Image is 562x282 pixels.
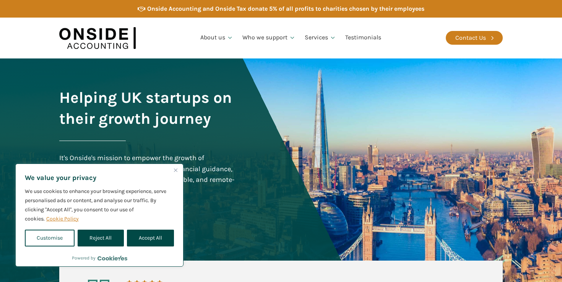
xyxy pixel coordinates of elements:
div: We value your privacy [15,164,184,267]
a: Contact Us [446,31,503,45]
img: Onside Accounting [59,23,136,53]
div: Powered by [72,254,127,262]
button: Close [171,165,180,175]
p: We value your privacy [25,173,174,182]
div: Contact Us [455,33,486,43]
a: Who we support [238,25,300,51]
a: About us [196,25,238,51]
img: Close [174,169,177,172]
h1: Helping UK startups on their growth journey [59,87,237,129]
div: It's Onside's mission to empower the growth of technology startups through expert financial guida... [59,152,237,196]
button: Reject All [78,230,123,246]
div: Onside Accounting and Onside Tax donate 5% of all profits to charities chosen by their employees [147,4,424,14]
a: Services [300,25,341,51]
a: Testimonials [341,25,386,51]
a: Visit CookieYes website [97,256,127,261]
p: We use cookies to enhance your browsing experience, serve personalised ads or content, and analys... [25,187,174,224]
button: Accept All [127,230,174,246]
a: Cookie Policy [46,215,79,222]
button: Customise [25,230,75,246]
